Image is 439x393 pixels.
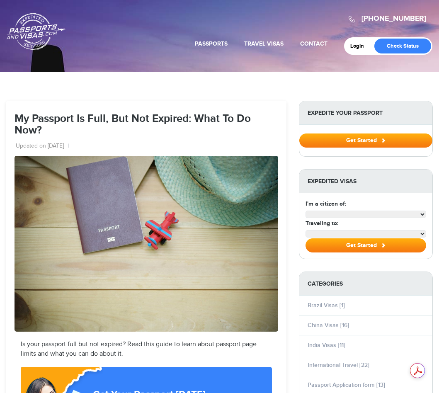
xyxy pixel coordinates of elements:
[21,340,272,359] p: Is your passport full but not expired? Read this guide to learn about passport page limits and wh...
[306,219,338,228] label: Traveling to:
[361,14,426,23] a: [PHONE_NUMBER]
[244,40,284,47] a: Travel Visas
[299,170,432,193] strong: Expedited Visas
[374,39,431,53] a: Check Status
[16,142,69,150] li: Updated on [DATE]
[7,13,65,50] a: Passports & [DOMAIN_NAME]
[306,199,346,208] label: I'm a citizen of:
[15,113,278,137] h1: My Passport Is Full, But Not Expired: What To Do Now?
[308,361,369,369] a: International Travel [22]
[308,302,345,309] a: Brazil Visas [1]
[299,272,432,296] strong: Categories
[299,101,432,125] strong: Expedite Your Passport
[15,156,278,332] img: imagen_2_-_28de80_-_2186b91805bf8f87dc4281b6adbed06c6a56d5ae.jpg
[299,137,432,143] a: Get Started
[308,322,349,329] a: China Visas [16]
[300,40,327,47] a: Contact
[350,43,370,49] a: Login
[195,40,228,47] a: Passports
[308,342,345,349] a: India Visas [11]
[299,133,432,148] button: Get Started
[308,381,385,388] a: Passport Application form [13]
[306,238,426,252] button: Get Started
